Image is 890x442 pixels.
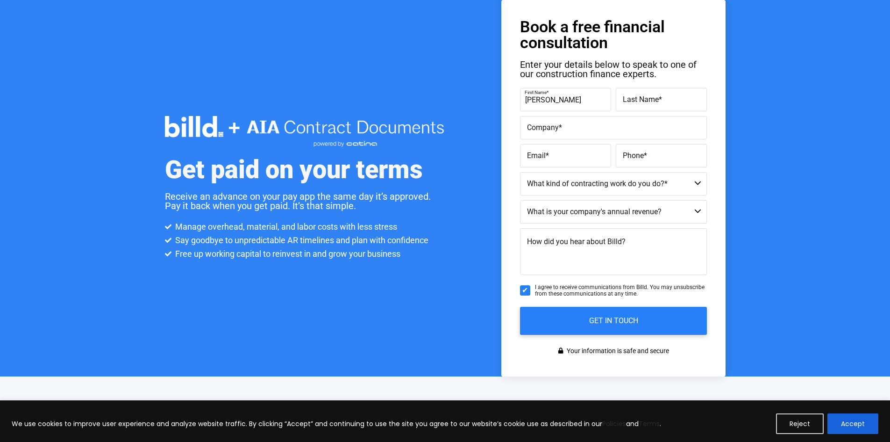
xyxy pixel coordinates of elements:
span: Your information is safe and secure [564,344,669,358]
span: Last Name [623,95,659,104]
span: First Name [525,90,547,95]
span: Phone [623,151,644,160]
p: Enter your details below to speak to one of our construction finance experts. [520,60,707,79]
a: Terms [639,419,660,428]
span: Email [527,151,546,160]
a: Policies [602,419,626,428]
span: I agree to receive communications from Billd. You may unsubscribe from these communications at an... [535,284,707,297]
input: GET IN TOUCH [520,307,707,335]
span: How did you hear about Billd? [527,237,626,246]
span: Say goodbye to unpredictable AR timelines and plan with confidence [173,234,428,246]
button: Reject [776,413,824,434]
span: Company [527,123,559,132]
p: Receive an advance on your pay app the same day it’s approved. Pay it back when you get paid. It’... [165,192,445,210]
span: Free up working capital to reinvest in and grow your business [173,248,400,260]
p: We use cookies to improve user experience and analyze website traffic. By clicking “Accept” and c... [12,418,661,429]
h1: Get paid on your terms [165,157,423,182]
span: Manage overhead, material, and labor costs with less stress [173,221,397,232]
p: Book a free financial consultation [520,19,707,51]
button: Accept [827,413,878,434]
input: I agree to receive communications from Billd. You may unsubscribe from these communications at an... [520,285,530,296]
